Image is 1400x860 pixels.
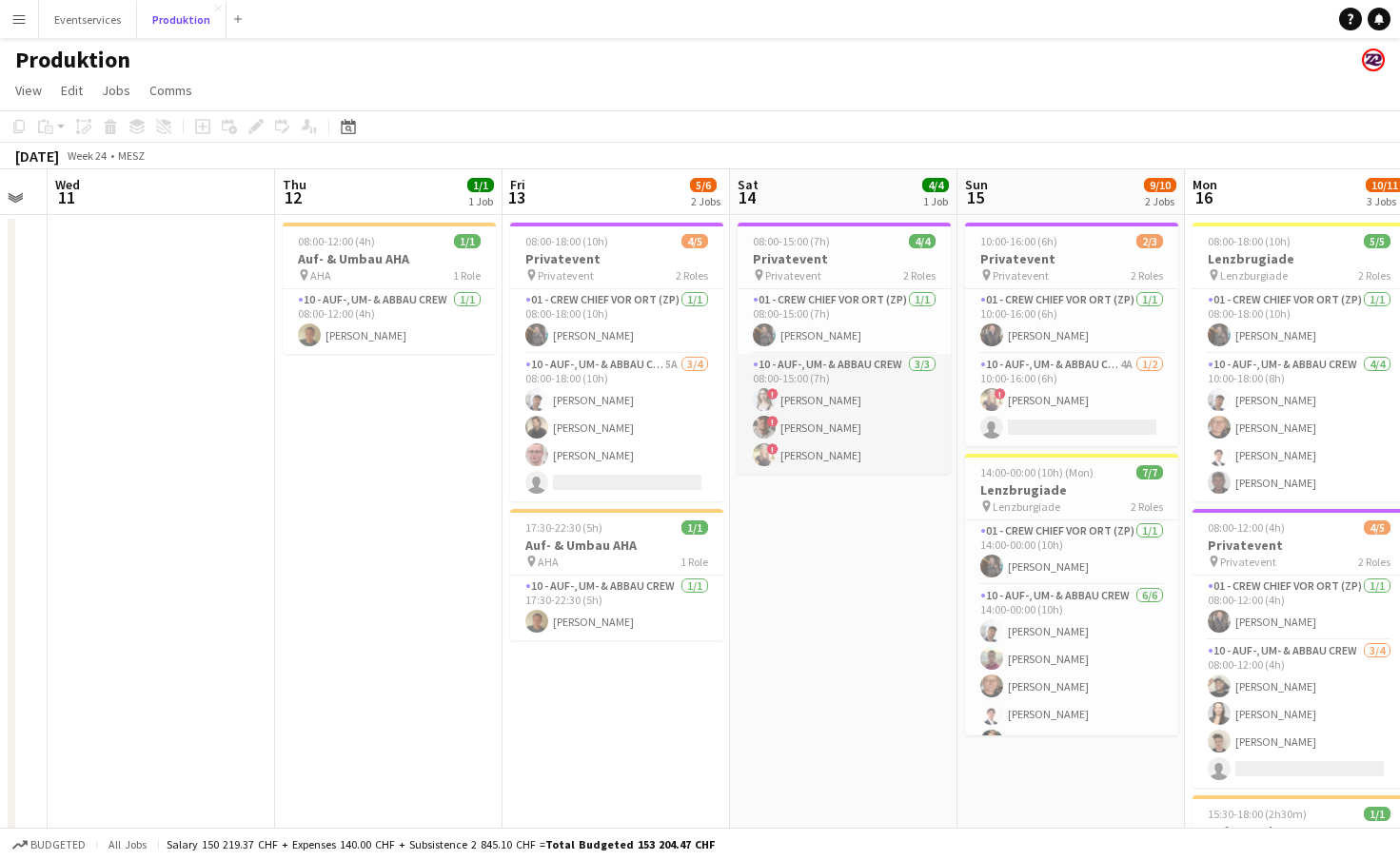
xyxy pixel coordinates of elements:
span: All jobs [105,837,150,851]
div: Salary 150 219.37 CHF + Expenses 140.00 CHF + Subsistence 2 845.10 CHF = [167,837,715,851]
span: 14:00-00:00 (10h) (Mon) [980,465,1094,479]
span: 1 Role [680,555,708,569]
span: 1/1 [467,178,494,192]
span: Mon [1193,176,1217,193]
span: Thu [283,176,306,193]
h3: Lenzbrugiade [965,481,1178,498]
h3: Auf- & Umbau AHA [510,537,723,554]
span: 4/4 [922,178,949,192]
div: 1 Job [923,194,948,208]
span: 17:30-22:30 (5h) [525,520,602,535]
button: Eventservices [39,1,137,38]
span: ! [995,388,1006,400]
span: 08:00-12:00 (4h) [1208,520,1285,535]
div: 1 Job [468,194,493,208]
span: Sun [965,176,988,193]
span: Comms [149,82,192,99]
app-card-role: 01 - Crew Chief vor Ort (ZP)1/108:00-15:00 (7h)[PERSON_NAME] [738,289,951,354]
span: 2 Roles [1131,268,1163,283]
app-card-role: 10 - Auf-, Um- & Abbau Crew4A1/210:00-16:00 (6h)![PERSON_NAME] [965,354,1178,446]
span: Jobs [102,82,130,99]
div: 2 Jobs [691,194,720,208]
app-job-card: 17:30-22:30 (5h)1/1Auf- & Umbau AHA AHA1 Role10 - Auf-, Um- & Abbau Crew1/117:30-22:30 (5h)[PERSO... [510,509,723,640]
app-card-role: 10 - Auf-, Um- & Abbau Crew1/117:30-22:30 (5h)[PERSON_NAME] [510,576,723,640]
span: Week 24 [63,148,110,163]
span: 1/1 [681,520,708,535]
app-card-role: 10 - Auf-, Um- & Abbau Crew6/614:00-00:00 (10h)[PERSON_NAME][PERSON_NAME][PERSON_NAME][PERSON_NAM... [965,585,1178,788]
h1: Produktion [15,46,130,74]
span: Privatevent [993,268,1049,283]
span: 15:30-18:00 (2h30m) [1208,807,1307,821]
span: Lenzburgiade [993,499,1060,514]
span: Privatevent [765,268,821,283]
span: 2 Roles [1131,499,1163,514]
app-job-card: 08:00-12:00 (4h)1/1Auf- & Umbau AHA AHA1 Role10 - Auf-, Um- & Abbau Crew1/108:00-12:00 (4h)[PERSO... [283,223,496,354]
div: 2 Jobs [1145,194,1175,208]
button: Budgeted [10,834,89,855]
span: 15 [962,186,988,208]
span: Lenzburgiade [1220,268,1288,283]
span: 5/5 [1364,234,1390,248]
app-card-role: 01 - Crew Chief vor Ort (ZP)1/110:00-16:00 (6h)[PERSON_NAME] [965,289,1178,354]
app-card-role: 10 - Auf-, Um- & Abbau Crew3/308:00-15:00 (7h)![PERSON_NAME]![PERSON_NAME]![PERSON_NAME] [738,354,951,474]
span: Privatevent [1220,555,1276,569]
button: Produktion [137,1,227,38]
app-card-role: 01 - Crew Chief vor Ort (ZP)1/108:00-18:00 (10h)[PERSON_NAME] [510,289,723,354]
h3: Privatevent [738,250,951,267]
app-card-role: 10 - Auf-, Um- & Abbau Crew1/108:00-12:00 (4h)[PERSON_NAME] [283,289,496,354]
span: Privatevent [538,268,594,283]
span: 2 Roles [903,268,936,283]
span: 10:00-16:00 (6h) [980,234,1057,248]
span: 08:00-18:00 (10h) [1208,234,1291,248]
span: AHA [538,555,559,569]
span: Wed [55,176,80,193]
app-user-avatar: Team Zeitpol [1362,49,1385,71]
span: 08:00-15:00 (7h) [753,234,830,248]
app-job-card: 14:00-00:00 (10h) (Mon)7/7Lenzbrugiade Lenzburgiade2 Roles01 - Crew Chief vor Ort (ZP)1/114:00-00... [965,454,1178,735]
span: ! [767,443,779,455]
span: Edit [61,82,83,99]
span: 11 [52,186,80,208]
app-card-role: 10 - Auf-, Um- & Abbau Crew5A3/408:00-18:00 (10h)[PERSON_NAME][PERSON_NAME][PERSON_NAME] [510,354,723,501]
h3: Privatevent [965,250,1178,267]
span: 08:00-12:00 (4h) [298,234,375,248]
span: 16 [1190,186,1217,208]
app-card-role: 01 - Crew Chief vor Ort (ZP)1/114:00-00:00 (10h)[PERSON_NAME] [965,520,1178,585]
span: AHA [310,268,331,283]
a: Jobs [94,78,138,103]
span: 12 [280,186,306,208]
span: 2 Roles [1358,268,1390,283]
span: 4/5 [1364,520,1390,535]
h3: Auf- & Umbau AHA [283,250,496,267]
span: 14 [735,186,759,208]
span: 08:00-18:00 (10h) [525,234,608,248]
span: 9/10 [1144,178,1176,192]
app-job-card: 08:00-15:00 (7h)4/4Privatevent Privatevent2 Roles01 - Crew Chief vor Ort (ZP)1/108:00-15:00 (7h)[... [738,223,951,474]
span: Fri [510,176,525,193]
a: Edit [53,78,90,103]
span: 4/4 [909,234,936,248]
h3: Privatevent [510,250,723,267]
span: 2 Roles [1358,555,1390,569]
span: View [15,82,42,99]
span: 13 [507,186,525,208]
app-job-card: 10:00-16:00 (6h)2/3Privatevent Privatevent2 Roles01 - Crew Chief vor Ort (ZP)1/110:00-16:00 (6h)[... [965,223,1178,446]
span: ! [767,416,779,427]
span: 1 Role [453,268,481,283]
app-job-card: 08:00-18:00 (10h)4/5Privatevent Privatevent2 Roles01 - Crew Chief vor Ort (ZP)1/108:00-18:00 (10h... [510,223,723,501]
span: 5/6 [690,178,717,192]
span: 1/1 [1364,807,1390,821]
span: 4/5 [681,234,708,248]
div: [DATE] [15,147,59,166]
span: Budgeted [30,838,86,851]
a: View [8,78,49,103]
a: Comms [142,78,200,103]
span: 1/1 [454,234,481,248]
span: Sat [738,176,759,193]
